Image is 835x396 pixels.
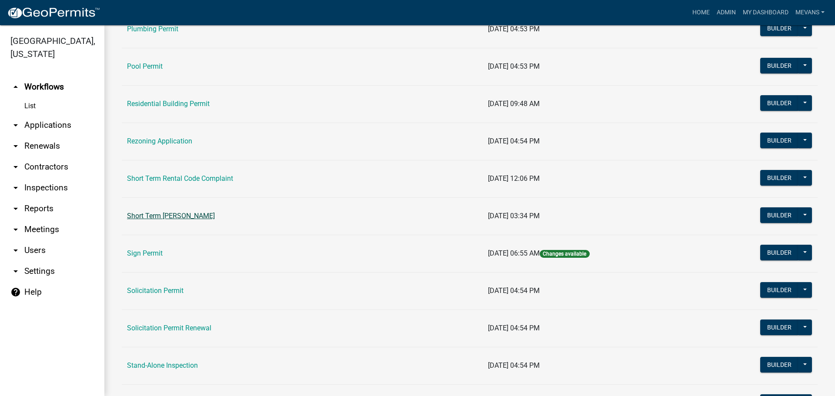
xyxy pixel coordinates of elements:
span: [DATE] 03:34 PM [488,212,540,220]
a: Home [689,4,713,21]
a: Short Term [PERSON_NAME] [127,212,215,220]
span: [DATE] 04:54 PM [488,286,540,295]
span: [DATE] 04:53 PM [488,62,540,70]
a: Solicitation Permit [127,286,184,295]
button: Builder [760,207,798,223]
a: Admin [713,4,739,21]
button: Builder [760,170,798,186]
span: [DATE] 09:48 AM [488,100,540,108]
a: Rezoning Application [127,137,192,145]
a: Residential Building Permit [127,100,210,108]
a: Mevans [792,4,828,21]
a: Pool Permit [127,62,163,70]
span: Changes available [540,250,589,258]
i: arrow_drop_down [10,141,21,151]
a: Short Term Rental Code Complaint [127,174,233,183]
i: arrow_drop_down [10,162,21,172]
i: arrow_drop_down [10,183,21,193]
span: [DATE] 06:55 AM [488,249,540,257]
a: Plumbing Permit [127,25,178,33]
button: Builder [760,20,798,36]
button: Builder [760,357,798,373]
button: Builder [760,282,798,298]
button: Builder [760,133,798,148]
a: Sign Permit [127,249,163,257]
i: arrow_drop_down [10,120,21,130]
i: help [10,287,21,297]
button: Builder [760,245,798,260]
button: Builder [760,58,798,73]
i: arrow_drop_up [10,82,21,92]
a: Stand-Alone Inspection [127,361,198,369]
span: [DATE] 04:54 PM [488,137,540,145]
span: [DATE] 04:54 PM [488,324,540,332]
i: arrow_drop_down [10,266,21,276]
span: [DATE] 12:06 PM [488,174,540,183]
a: Solicitation Permit Renewal [127,324,211,332]
i: arrow_drop_down [10,224,21,235]
a: My Dashboard [739,4,792,21]
span: [DATE] 04:54 PM [488,361,540,369]
span: [DATE] 04:53 PM [488,25,540,33]
button: Builder [760,319,798,335]
i: arrow_drop_down [10,245,21,256]
button: Builder [760,95,798,111]
i: arrow_drop_down [10,203,21,214]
